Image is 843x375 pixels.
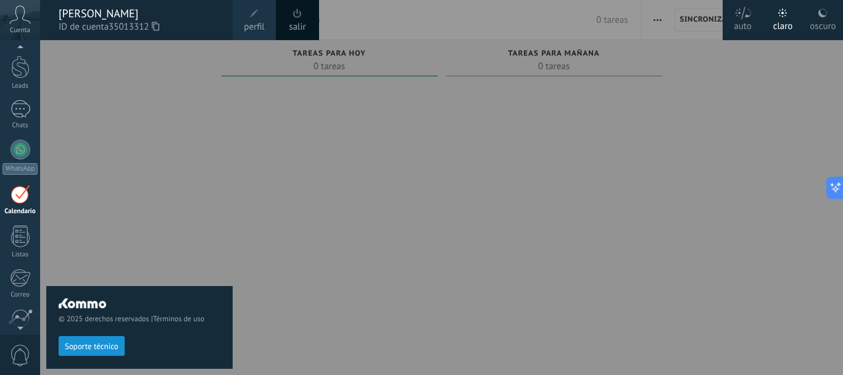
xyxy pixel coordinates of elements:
[65,342,118,351] span: Soporte técnico
[2,82,38,90] div: Leads
[2,251,38,259] div: Listas
[153,314,204,324] a: Términos de uso
[244,20,264,34] span: perfil
[2,122,38,130] div: Chats
[2,208,38,216] div: Calendario
[810,8,836,40] div: oscuro
[59,341,125,350] a: Soporte técnico
[734,8,752,40] div: auto
[773,8,793,40] div: claro
[289,20,305,34] a: salir
[59,314,220,324] span: © 2025 derechos reservados |
[109,20,159,34] span: 35013312
[2,163,38,175] div: WhatsApp
[59,336,125,356] button: Soporte técnico
[59,20,220,34] span: ID de cuenta
[59,7,220,20] div: [PERSON_NAME]
[10,27,30,35] span: Cuenta
[2,291,38,299] div: Correo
